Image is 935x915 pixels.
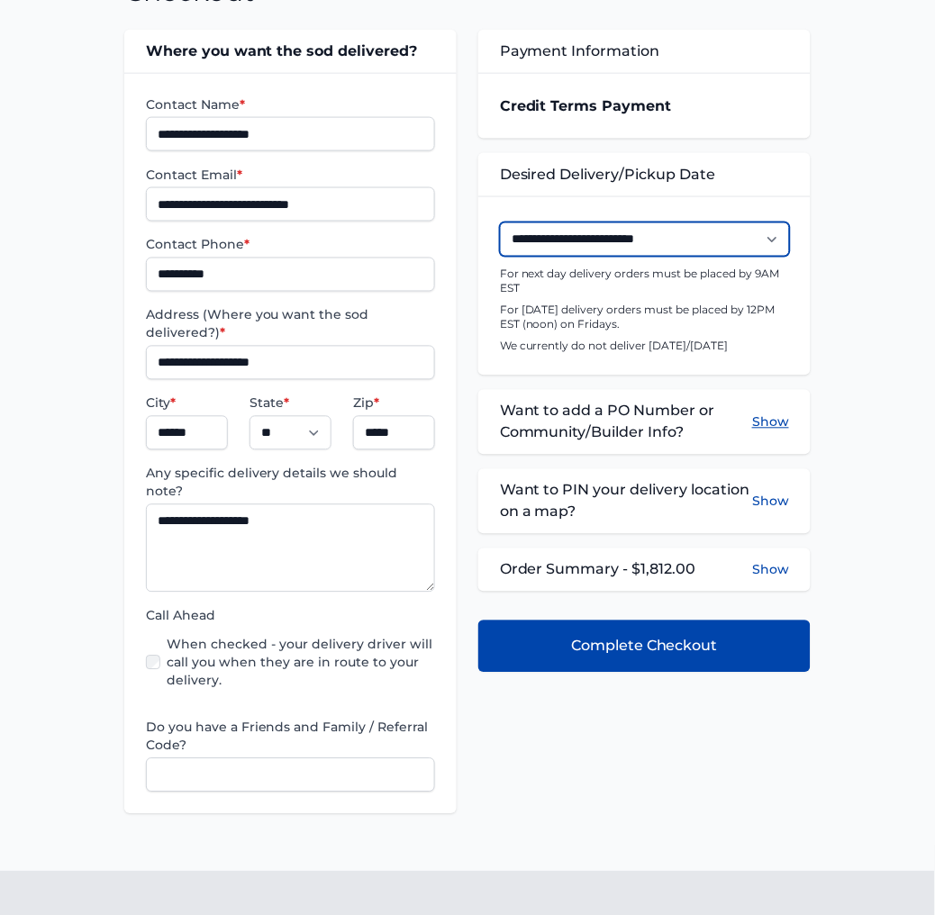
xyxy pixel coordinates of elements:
div: Where you want the sod delivered? [124,30,457,73]
p: We currently do not deliver [DATE]/[DATE] [500,340,789,354]
label: State [250,394,331,412]
label: Do you have a Friends and Family / Referral Code? [146,719,435,755]
label: Contact Phone [146,236,435,254]
button: Show [752,401,789,444]
p: For next day delivery orders must be placed by 9AM EST [500,267,789,296]
label: Contact Name [146,95,435,113]
span: Order Summary - $1,812.00 [500,559,696,581]
span: Want to PIN your delivery location on a map? [500,480,752,523]
strong: Credit Terms Payment [500,97,672,114]
button: Show [752,561,789,579]
button: Complete Checkout [478,621,811,673]
span: Want to add a PO Number or Community/Builder Info? [500,401,752,444]
button: Show [752,480,789,523]
label: Call Ahead [146,607,435,625]
p: For [DATE] delivery orders must be placed by 12PM EST (noon) on Fridays. [500,303,789,332]
label: Zip [353,394,435,412]
label: When checked - your delivery driver will call you when they are in route to your delivery. [168,636,435,690]
div: Payment Information [478,30,811,73]
label: Address (Where you want the sod delivered?) [146,306,435,342]
span: Complete Checkout [571,636,718,657]
label: Any specific delivery details we should note? [146,465,435,501]
label: City [146,394,228,412]
label: Contact Email [146,166,435,184]
div: Desired Delivery/Pickup Date [478,153,811,196]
